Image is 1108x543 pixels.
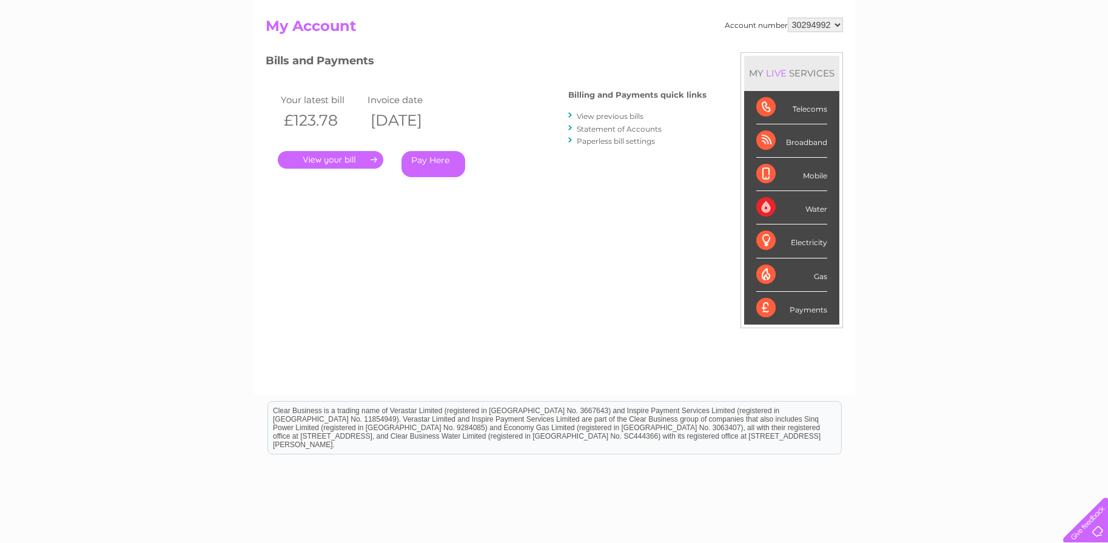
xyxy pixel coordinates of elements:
a: Log out [1068,52,1096,61]
th: [DATE] [364,108,452,133]
h3: Bills and Payments [266,52,707,73]
a: Pay Here [401,151,465,177]
td: Your latest bill [278,92,365,108]
h4: Billing and Payments quick links [568,90,707,99]
div: Account number [725,18,843,32]
div: Electricity [756,224,827,258]
a: Energy [925,52,952,61]
div: Payments [756,292,827,325]
div: Mobile [756,158,827,191]
div: MY SERVICES [744,56,839,90]
a: View previous bills [577,112,643,121]
div: Telecoms [756,91,827,124]
th: £123.78 [278,108,365,133]
a: Paperless bill settings [577,137,655,146]
a: . [278,151,383,169]
h2: My Account [266,18,843,41]
div: LIVE [764,67,789,79]
a: Statement of Accounts [577,124,662,133]
a: 0333 014 3131 [879,6,963,21]
a: Water [895,52,918,61]
div: Water [756,191,827,224]
a: Contact [1027,52,1057,61]
a: Telecoms [959,52,995,61]
img: logo.png [39,32,101,69]
div: Clear Business is a trading name of Verastar Limited (registered in [GEOGRAPHIC_DATA] No. 3667643... [268,7,841,59]
div: Broadband [756,124,827,158]
a: Blog [1002,52,1020,61]
div: Gas [756,258,827,292]
td: Invoice date [364,92,452,108]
